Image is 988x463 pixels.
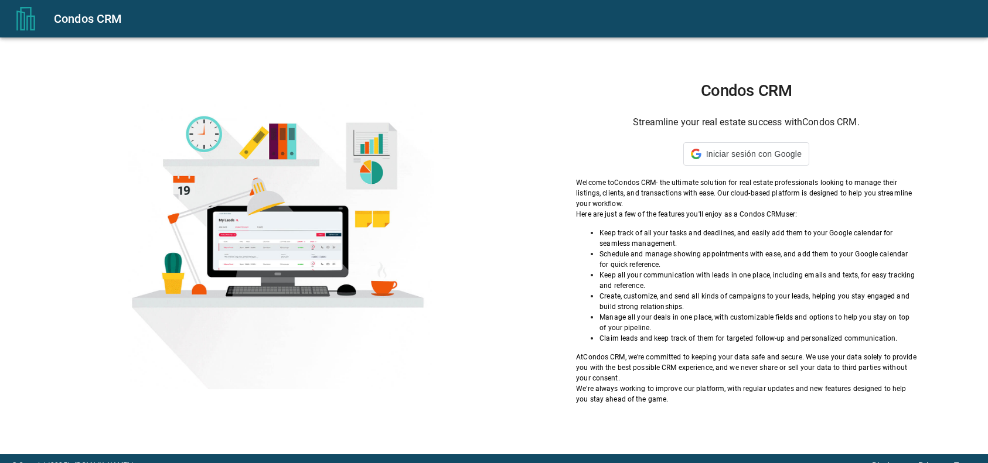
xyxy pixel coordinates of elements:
p: Welcome to Condos CRM - the ultimate solution for real estate professionals looking to manage the... [576,177,917,209]
p: Here are just a few of the features you'll enjoy as a Condos CRM user: [576,209,917,220]
h6: Streamline your real estate success with Condos CRM . [576,114,917,131]
div: Iniciar sesión con Google [683,142,809,166]
p: Manage all your deals in one place, with customizable fields and options to help you stay on top ... [599,312,917,333]
h1: Condos CRM [576,81,917,100]
p: Keep all your communication with leads in one place, including emails and texts, for easy trackin... [599,270,917,291]
p: Schedule and manage showing appointments with ease, and add them to your Google calendar for quic... [599,249,917,270]
span: Iniciar sesión con Google [706,149,802,159]
p: Keep track of all your tasks and deadlines, and easily add them to your Google calendar for seaml... [599,228,917,249]
p: At Condos CRM , we're committed to keeping your data safe and secure. We use your data solely to ... [576,352,917,383]
p: We're always working to improve our platform, with regular updates and new features designed to h... [576,383,917,404]
p: Create, customize, and send all kinds of campaigns to your leads, helping you stay engaged and bu... [599,291,917,312]
p: Claim leads and keep track of them for targeted follow-up and personalized communication. [599,333,917,344]
div: Condos CRM [54,9,974,28]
